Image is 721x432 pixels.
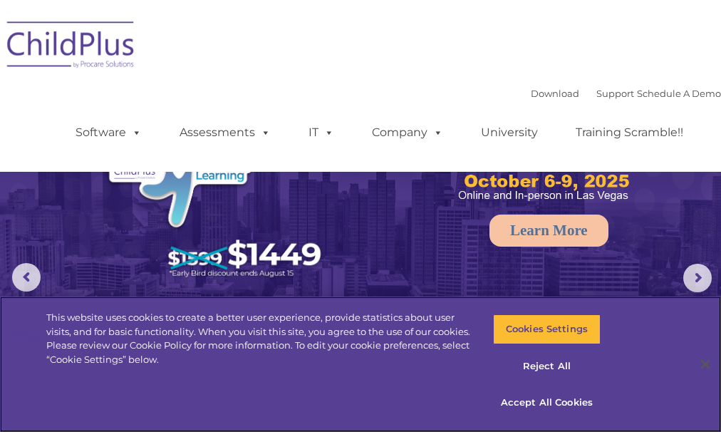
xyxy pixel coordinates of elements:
a: Software [61,118,156,147]
a: Training Scramble!! [561,118,697,147]
a: Learn More [489,215,608,247]
a: Assessments [165,118,285,147]
button: Cookies Settings [493,314,601,344]
button: Accept All Cookies [493,388,601,418]
a: IT [294,118,348,147]
a: Support [596,88,634,99]
a: Schedule A Demo [637,88,721,99]
button: Reject All [493,351,601,381]
a: Download [531,88,579,99]
button: Close [690,349,721,380]
a: Company [358,118,457,147]
div: This website uses cookies to create a better user experience, provide statistics about user visit... [46,311,471,366]
a: University [467,118,552,147]
font: | [531,88,721,99]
